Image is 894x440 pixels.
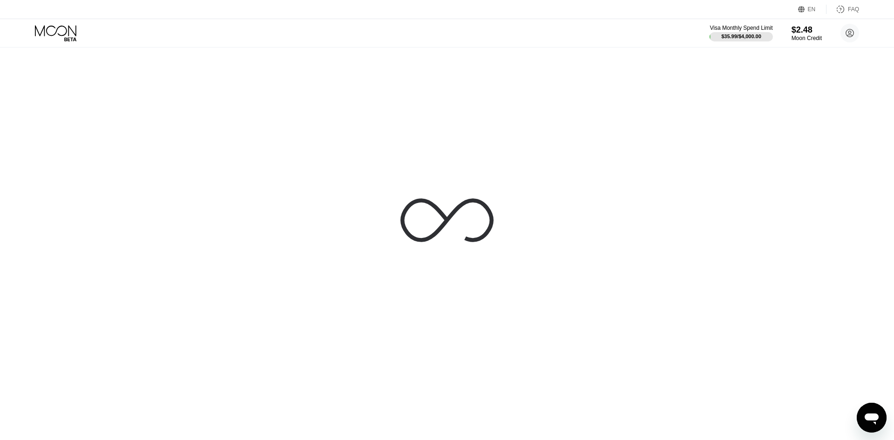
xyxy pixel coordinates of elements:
div: EN [798,5,826,14]
div: $2.48Moon Credit [792,25,822,41]
div: Moon Credit [792,35,822,41]
div: Visa Monthly Spend Limit [710,25,772,31]
div: FAQ [848,6,859,13]
div: EN [808,6,816,13]
iframe: Button to launch messaging window [857,403,887,433]
div: Visa Monthly Spend Limit$35.99/$4,000.00 [710,25,772,41]
div: $2.48 [792,25,822,35]
div: $35.99 / $4,000.00 [721,34,761,39]
div: FAQ [826,5,859,14]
